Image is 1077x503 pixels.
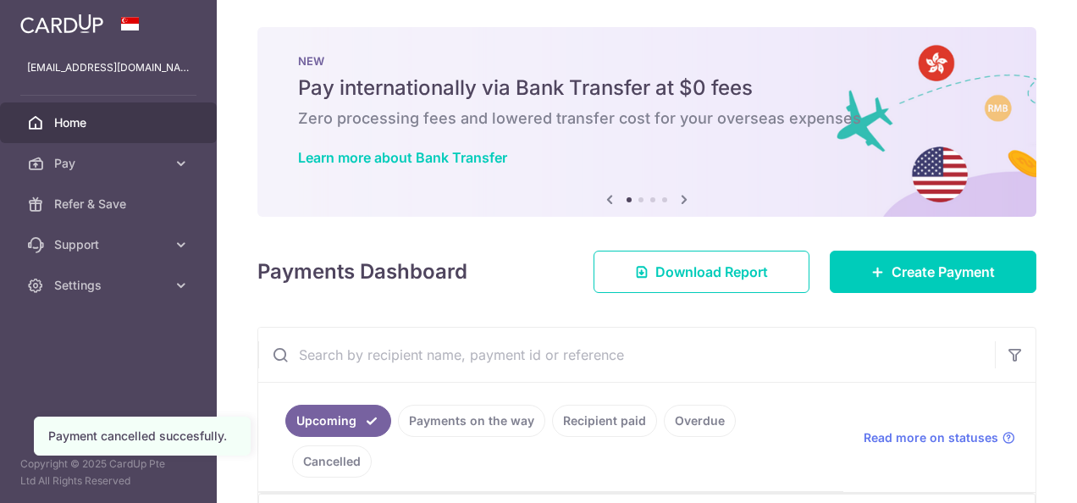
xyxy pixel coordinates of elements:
[54,155,166,172] span: Pay
[892,262,995,282] span: Create Payment
[48,428,236,445] div: Payment cancelled succesfully.
[298,75,996,102] h5: Pay internationally via Bank Transfer at $0 fees
[258,328,995,382] input: Search by recipient name, payment id or reference
[54,196,166,213] span: Refer & Save
[552,405,657,437] a: Recipient paid
[664,405,736,437] a: Overdue
[27,59,190,76] p: [EMAIL_ADDRESS][DOMAIN_NAME]
[398,405,545,437] a: Payments on the way
[830,251,1036,293] a: Create Payment
[54,236,166,253] span: Support
[594,251,809,293] a: Download Report
[54,114,166,131] span: Home
[298,54,996,68] p: NEW
[864,429,1015,446] a: Read more on statuses
[298,149,507,166] a: Learn more about Bank Transfer
[285,405,391,437] a: Upcoming
[655,262,768,282] span: Download Report
[292,445,372,478] a: Cancelled
[54,277,166,294] span: Settings
[257,27,1036,217] img: Bank transfer banner
[864,429,998,446] span: Read more on statuses
[20,14,103,34] img: CardUp
[257,257,467,287] h4: Payments Dashboard
[298,108,996,129] h6: Zero processing fees and lowered transfer cost for your overseas expenses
